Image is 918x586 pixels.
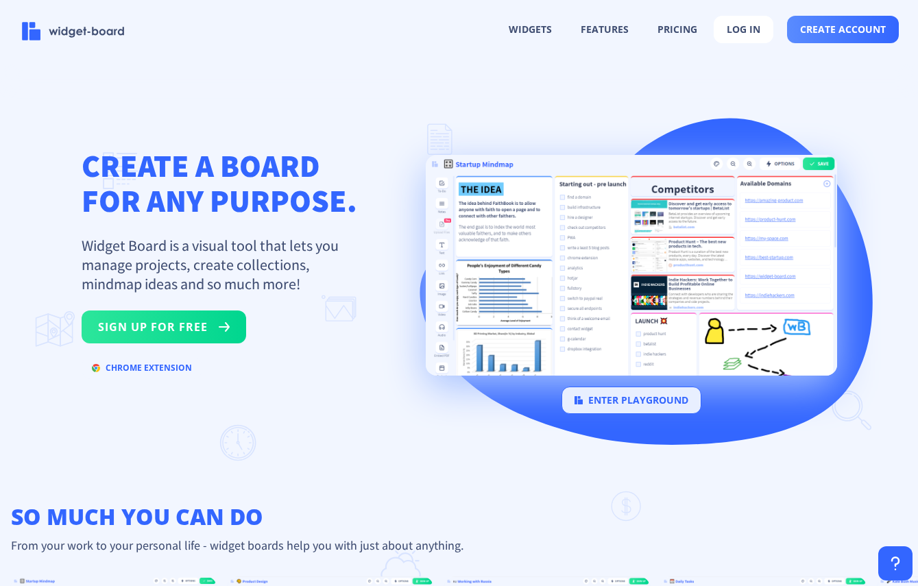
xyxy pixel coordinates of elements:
[92,364,100,372] img: chrome.svg
[82,310,246,343] button: sign up for free
[568,16,641,42] button: features
[645,16,710,42] button: pricing
[82,236,356,293] p: Widget Board is a visual tool that lets you manage projects, create collections, mindmap ideas an...
[82,365,202,378] a: chrome extension
[82,148,357,218] h1: CREATE A BOARD FOR ANY PURPOSE.
[22,22,125,40] img: logo-name.svg
[714,16,773,43] button: log in
[787,16,899,43] button: create account
[82,357,202,379] button: chrome extension
[575,396,583,404] img: logo.svg
[800,24,886,35] span: create account
[561,387,701,414] button: enter playground
[496,16,564,42] button: widgets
